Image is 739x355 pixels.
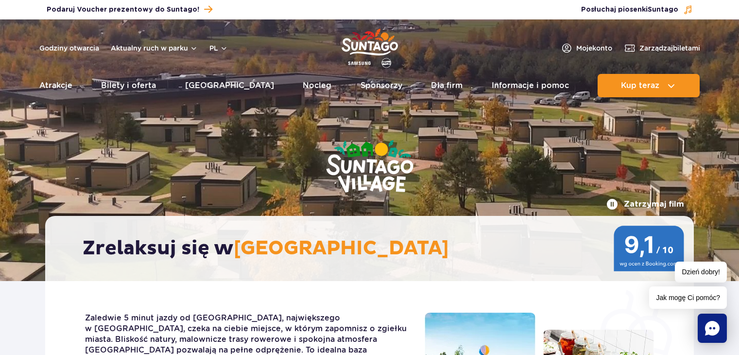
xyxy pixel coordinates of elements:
[648,6,678,13] span: Suntago
[561,42,612,54] a: Mojekonto
[431,74,463,97] a: Dla firm
[39,74,72,97] a: Atrakcje
[576,43,612,53] span: Moje konto
[639,43,700,53] span: Zarządzaj biletami
[342,24,398,69] a: Park of Poland
[649,286,727,309] span: Jak mogę Ci pomóc?
[47,3,212,16] a: Podaruj Voucher prezentowy do Suntago!
[598,74,700,97] button: Kup teraz
[675,262,727,283] span: Dzień dobry!
[39,43,99,53] a: Godziny otwarcia
[581,5,693,15] button: Posłuchaj piosenkiSuntago
[624,42,700,54] a: Zarządzajbiletami
[303,74,331,97] a: Nocleg
[47,5,199,15] span: Podaruj Voucher prezentowy do Suntago!
[361,74,402,97] a: Sponsorzy
[614,226,684,271] img: 9,1/10 wg ocen z Booking.com
[606,198,684,210] button: Zatrzymaj film
[101,74,156,97] a: Bilety i oferta
[185,74,274,97] a: [GEOGRAPHIC_DATA]
[287,102,452,232] img: Suntago Village
[581,5,678,15] span: Posłuchaj piosenki
[83,236,666,261] h2: Zrelaksuj się w
[209,43,228,53] button: pl
[492,74,569,97] a: Informacje i pomoc
[698,314,727,343] div: Chat
[621,81,659,90] span: Kup teraz
[234,236,449,261] span: [GEOGRAPHIC_DATA]
[111,44,198,52] button: Aktualny ruch w parku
